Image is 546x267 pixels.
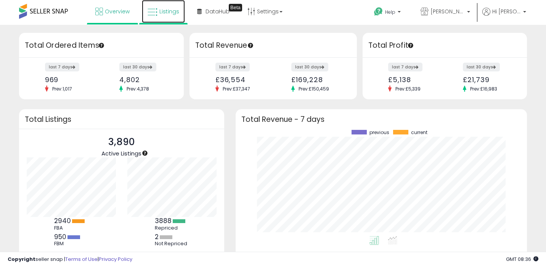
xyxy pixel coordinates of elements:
[430,8,465,15] span: [PERSON_NAME]
[54,232,66,241] b: 950
[206,8,230,15] span: DataHub
[155,241,189,247] div: Not Repriced
[45,76,96,84] div: 969
[241,117,522,122] h3: Total Revenue - 7 days
[105,8,130,15] span: Overview
[123,86,153,92] span: Prev: 4,378
[98,42,105,49] div: Tooltip anchor
[368,40,522,51] h3: Total Profit
[8,256,35,263] strong: Copyright
[8,256,132,263] div: seller snap | |
[215,76,267,84] div: £36,554
[368,1,408,25] a: Help
[101,135,141,149] p: 3,890
[407,42,414,49] div: Tooltip anchor
[119,76,170,84] div: 4,802
[54,225,88,231] div: FBA
[48,86,76,92] span: Prev: 1,017
[291,76,343,84] div: £169,228
[119,63,156,71] label: last 30 days
[155,232,159,241] b: 2
[141,150,148,157] div: Tooltip anchor
[155,216,172,225] b: 3888
[295,86,333,92] span: Prev: £150,459
[291,63,328,71] label: last 30 days
[215,63,250,71] label: last 7 days
[195,40,351,51] h3: Total Revenue
[101,149,141,157] span: Active Listings
[25,40,178,51] h3: Total Ordered Items
[374,7,383,16] i: Get Help
[466,86,501,92] span: Prev: £16,983
[463,76,514,84] div: £21,739
[45,63,79,71] label: last 7 days
[411,130,427,135] span: current
[159,8,179,15] span: Listings
[482,8,526,25] a: Hi [PERSON_NAME]
[247,42,254,49] div: Tooltip anchor
[65,256,98,263] a: Terms of Use
[506,256,538,263] span: 2025-10-6 08:36 GMT
[155,225,189,231] div: Repriced
[219,86,254,92] span: Prev: £37,347
[25,117,218,122] h3: Total Listings
[492,8,521,15] span: Hi [PERSON_NAME]
[229,4,242,11] div: Tooltip anchor
[54,216,71,225] b: 2940
[385,9,395,15] span: Help
[369,130,389,135] span: previous
[54,241,88,247] div: FBM
[463,63,500,71] label: last 30 days
[99,256,132,263] a: Privacy Policy
[392,86,424,92] span: Prev: £5,339
[388,76,439,84] div: £5,138
[388,63,422,71] label: last 7 days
